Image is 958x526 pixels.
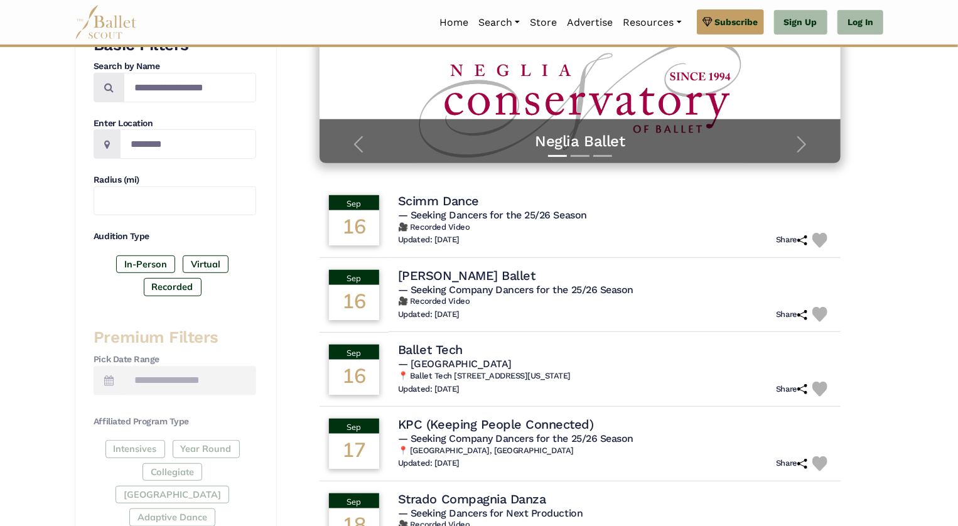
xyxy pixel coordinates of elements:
[434,9,473,36] a: Home
[548,149,567,163] button: Slide 1
[94,60,256,73] h4: Search by Name
[715,15,758,29] span: Subscribe
[124,73,256,102] input: Search by names...
[329,285,379,320] div: 16
[398,309,460,320] h6: Updated: [DATE]
[329,270,379,285] div: Sep
[94,117,256,130] h4: Enter Location
[398,267,535,284] h4: [PERSON_NAME] Ballet
[329,345,379,360] div: Sep
[398,296,831,307] h6: 🎥 Recorded Video
[94,230,256,243] h4: Audition Type
[329,493,379,508] div: Sep
[398,491,546,507] h4: Strado Compagnia Danza
[398,235,460,245] h6: Updated: [DATE]
[332,132,828,151] a: Neglia Ballet
[702,15,713,29] img: gem.svg
[94,327,256,348] h3: Premium Filters
[116,255,175,273] label: In-Person
[329,210,379,245] div: 16
[329,195,379,210] div: Sep
[398,222,831,233] h6: 🎥 Recorded Video
[398,193,479,209] h4: Scimm Dance
[183,255,229,273] label: Virtual
[473,9,525,36] a: Search
[329,434,379,469] div: 17
[398,446,831,456] h6: 📍 [GEOGRAPHIC_DATA], [GEOGRAPHIC_DATA]
[398,371,831,382] h6: 📍 Ballet Tech [STREET_ADDRESS][US_STATE]
[618,9,686,36] a: Resources
[776,235,807,245] h6: Share
[94,416,256,428] h4: Affiliated Program Type
[398,458,460,469] h6: Updated: [DATE]
[398,384,460,395] h6: Updated: [DATE]
[329,360,379,395] div: 16
[120,129,256,159] input: Location
[525,9,562,36] a: Store
[144,278,202,296] label: Recorded
[571,149,589,163] button: Slide 2
[94,174,256,186] h4: Radius (mi)
[398,284,633,296] span: — Seeking Company Dancers for the 25/26 Season
[398,507,583,519] span: — Seeking Dancers for Next Production
[398,358,512,370] span: — [GEOGRAPHIC_DATA]
[562,9,618,36] a: Advertise
[398,341,463,358] h4: Ballet Tech
[329,419,379,434] div: Sep
[398,209,587,221] span: — Seeking Dancers for the 25/26 Season
[837,10,883,35] a: Log In
[593,149,612,163] button: Slide 3
[94,353,256,366] h4: Pick Date Range
[774,10,827,35] a: Sign Up
[398,416,594,432] h4: KPC (Keeping People Connected)
[398,432,633,444] span: — Seeking Company Dancers for the 25/26 Season
[697,9,764,35] a: Subscribe
[776,309,807,320] h6: Share
[776,384,807,395] h6: Share
[776,458,807,469] h6: Share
